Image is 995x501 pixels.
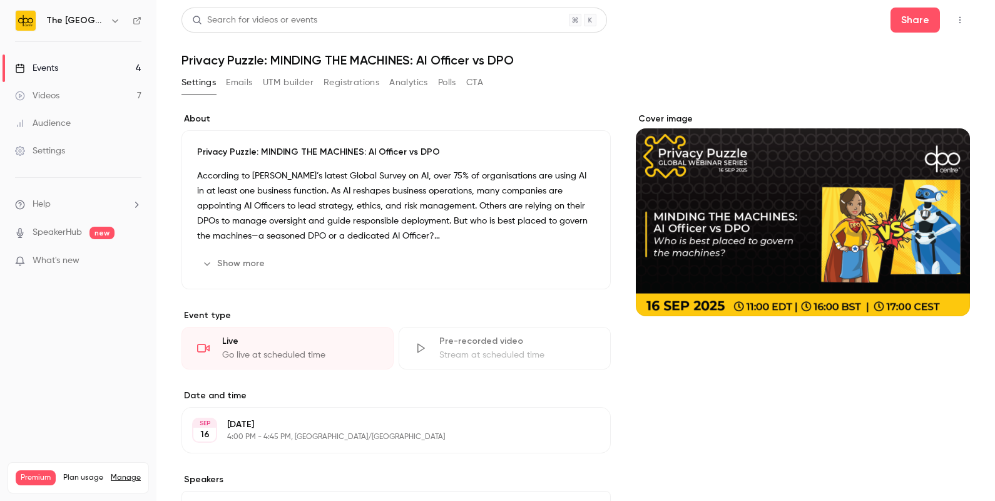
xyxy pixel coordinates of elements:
[227,418,544,431] p: [DATE]
[15,198,141,211] li: help-dropdown-opener
[89,227,115,239] span: new
[126,256,141,267] iframe: Noticeable Trigger
[399,327,611,369] div: Pre-recorded videoStream at scheduled time
[192,14,317,27] div: Search for videos or events
[181,73,216,93] button: Settings
[197,168,595,244] p: According to [PERSON_NAME]’s latest Global Survey on AI, over 75% of organisations are using AI i...
[222,349,378,361] div: Go live at scheduled time
[227,432,544,442] p: 4:00 PM - 4:45 PM, [GEOGRAPHIC_DATA]/[GEOGRAPHIC_DATA]
[33,254,79,267] span: What's new
[181,390,611,402] label: Date and time
[197,146,595,158] p: Privacy Puzzle: MINDING THE MACHINES: AI Officer vs DPO
[636,113,970,125] label: Cover image
[890,8,940,33] button: Share
[16,470,56,485] span: Premium
[200,428,210,441] p: 16
[33,226,82,239] a: SpeakerHub
[63,473,103,483] span: Plan usage
[16,11,36,31] img: The DPO Centre
[466,73,483,93] button: CTA
[181,53,970,68] h1: Privacy Puzzle: MINDING THE MACHINES: AI Officer vs DPO
[15,90,59,102] div: Videos
[181,327,394,369] div: LiveGo live at scheduled time
[197,254,272,274] button: Show more
[226,73,252,93] button: Emails
[636,113,970,316] section: Cover image
[15,145,65,157] div: Settings
[111,473,141,483] a: Manage
[389,73,428,93] button: Analytics
[438,73,456,93] button: Polls
[181,309,611,322] p: Event type
[15,62,58,75] div: Events
[181,113,611,125] label: About
[263,73,314,93] button: UTM builder
[222,335,378,348] div: Live
[33,198,51,211] span: Help
[439,349,595,361] div: Stream at scheduled time
[193,419,216,428] div: SEP
[181,473,611,486] label: Speakers
[439,335,595,348] div: Pre-recorded video
[46,14,105,27] h6: The [GEOGRAPHIC_DATA]
[324,73,379,93] button: Registrations
[15,117,71,130] div: Audience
